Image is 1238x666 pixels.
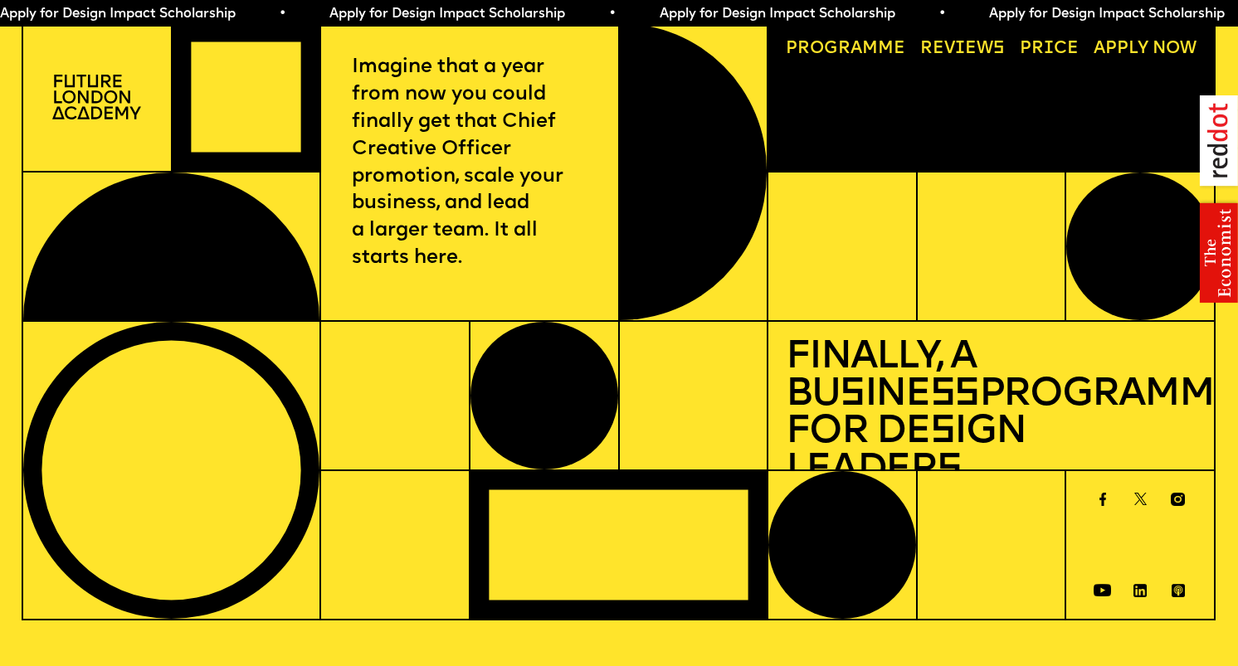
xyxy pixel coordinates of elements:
span: s [937,450,962,490]
span: ss [930,375,979,415]
span: • [251,7,259,21]
span: • [911,7,919,21]
a: Apply now [1085,32,1206,66]
span: A [1094,41,1105,57]
span: s [930,412,955,452]
span: a [851,41,862,57]
span: • [581,7,588,21]
a: Price [1011,32,1088,66]
p: Imagine that a year from now you could finally get that Chief Creative Officer promotion, scale y... [352,54,587,272]
a: Programme [777,32,914,66]
span: s [840,375,865,415]
h1: Finally, a Bu ine Programme for De ign Leader [786,339,1197,489]
a: Reviews [912,32,1014,66]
